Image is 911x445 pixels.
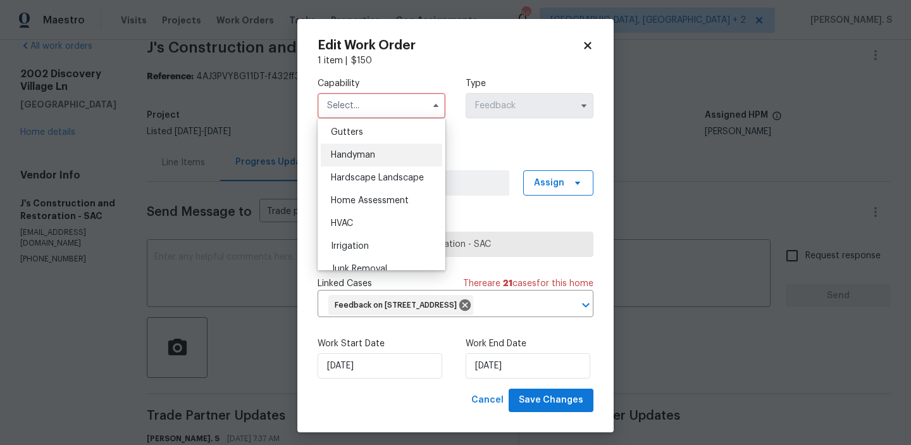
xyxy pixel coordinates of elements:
[328,238,583,251] span: J's Construction and Restoration - SAC
[318,353,442,379] input: M/D/YYYY
[519,392,583,408] span: Save Changes
[331,128,363,137] span: Gutters
[331,173,424,182] span: Hardscape Landscape
[318,39,582,52] h2: Edit Work Order
[534,177,564,189] span: Assign
[471,392,504,408] span: Cancel
[318,337,445,350] label: Work Start Date
[318,216,593,229] label: Trade Partner
[503,279,512,288] span: 21
[318,54,593,67] div: 1 item |
[318,277,372,290] span: Linked Cases
[335,300,462,311] span: Feedback on [STREET_ADDRESS]
[331,265,387,273] span: Junk Removal
[466,337,593,350] label: Work End Date
[576,98,592,113] button: Show options
[466,353,590,379] input: M/D/YYYY
[466,93,593,118] input: Select...
[318,154,593,167] label: Work Order Manager
[331,151,375,160] span: Handyman
[331,242,369,251] span: Irrigation
[509,389,593,412] button: Save Changes
[466,77,593,90] label: Type
[328,295,473,315] div: Feedback on [STREET_ADDRESS]
[318,93,445,118] input: Select...
[331,196,409,205] span: Home Assessment
[331,219,353,228] span: HVAC
[577,296,595,314] button: Open
[463,277,593,290] span: There are case s for this home
[318,77,445,90] label: Capability
[428,98,443,113] button: Hide options
[466,389,509,412] button: Cancel
[351,56,372,65] span: $ 150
